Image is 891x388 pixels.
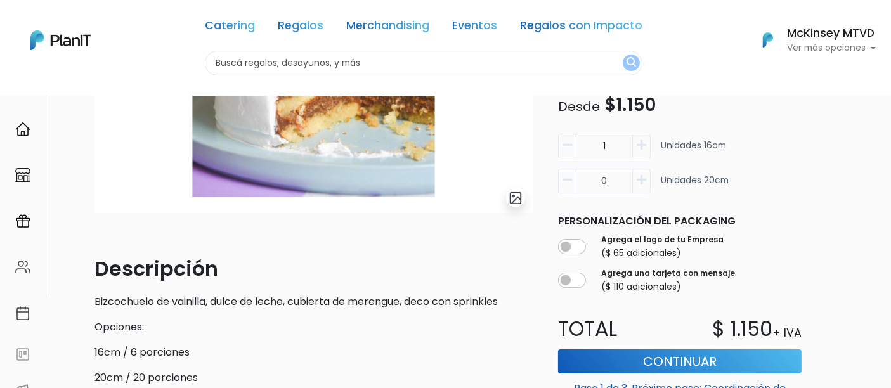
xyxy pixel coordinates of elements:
a: Eventos [452,20,497,36]
img: gallery-light [509,191,523,205]
h6: McKinsey MTVD [787,28,876,39]
p: ($ 65 adicionales) [601,247,724,260]
img: marketplace-4ceaa7011d94191e9ded77b95e3339b90024bf715f7c57f8cf31f2d8c509eaba.svg [15,167,30,183]
a: Regalos con Impacto [520,20,642,36]
p: Descripción [94,254,533,284]
button: PlanIt Logo McKinsey MTVD Ver más opciones [746,23,876,56]
img: PlanIt Logo [30,30,91,50]
a: Catering [205,20,255,36]
p: Bizcochuelo de vainilla, dulce de leche, cubierta de merengue, deco con sprinkles [94,294,533,309]
label: Agrega una tarjeta con mensaje [601,268,735,279]
a: Merchandising [346,20,429,36]
input: Buscá regalos, desayunos, y más [205,51,642,75]
label: Agrega el logo de tu Empresa [601,234,724,245]
a: Regalos [278,20,323,36]
p: Total [550,314,680,344]
p: Unidades 16cm [661,139,726,164]
img: campaigns-02234683943229c281be62815700db0a1741e53638e28bf9629b52c665b00959.svg [15,214,30,229]
img: home-e721727adea9d79c4d83392d1f703f7f8bce08238fde08b1acbfd93340b81755.svg [15,122,30,137]
p: + IVA [772,325,802,341]
p: 16cm / 6 porciones [94,345,533,360]
p: ($ 110 adicionales) [601,280,735,294]
img: people-662611757002400ad9ed0e3c099ab2801c6687ba6c219adb57efc949bc21e19d.svg [15,259,30,275]
p: 20cm / 20 porciones [94,370,533,385]
p: $ 1.150 [712,314,772,344]
button: Continuar [558,349,802,373]
img: PlanIt Logo [754,26,782,54]
p: Ver más opciones [787,44,876,53]
p: Unidades 20cm [661,174,729,198]
p: Opciones: [94,320,533,335]
div: ¿Necesitás ayuda? [65,12,183,37]
img: feedback-78b5a0c8f98aac82b08bfc38622c3050aee476f2c9584af64705fc4e61158814.svg [15,347,30,362]
p: Personalización del packaging [558,214,802,229]
img: search_button-432b6d5273f82d61273b3651a40e1bd1b912527efae98b1b7a1b2c0702e16a8d.svg [627,57,636,69]
img: calendar-87d922413cdce8b2cf7b7f5f62616a5cf9e4887200fb71536465627b3292af00.svg [15,306,30,321]
span: Desde [558,98,600,115]
span: $1.150 [604,93,656,117]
